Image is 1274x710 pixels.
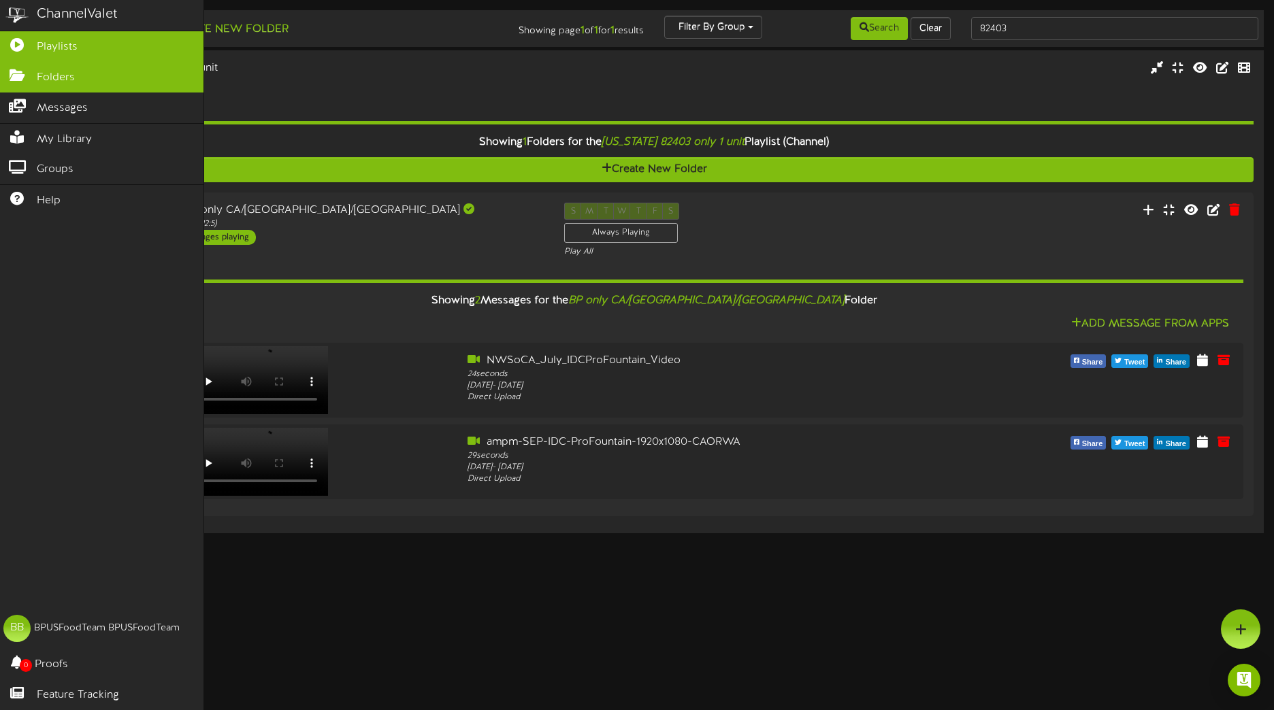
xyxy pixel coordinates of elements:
[1162,355,1189,370] span: Share
[157,21,293,38] button: Create New Folder
[1228,664,1260,696] div: Open Intercom Messenger
[37,132,92,148] span: My Library
[851,17,908,40] button: Search
[1079,355,1106,370] span: Share
[165,203,544,218] div: BP only CA/[GEOGRAPHIC_DATA]/[GEOGRAPHIC_DATA]
[1122,355,1147,370] span: Tweet
[54,88,542,99] div: # 12236
[564,223,678,243] div: Always Playing
[971,17,1258,40] input: -- Search Playlists by Name --
[1122,437,1147,452] span: Tweet
[468,462,938,473] div: [DATE] - [DATE]
[564,246,844,258] div: Play All
[523,136,527,148] span: 1
[1079,437,1106,452] span: Share
[1111,354,1148,368] button: Tweet
[37,688,119,703] span: Feature Tracking
[610,24,615,37] strong: 1
[568,294,845,307] i: BP only CA/[GEOGRAPHIC_DATA]/[GEOGRAPHIC_DATA]
[468,369,938,380] div: 24 seconds
[468,473,938,485] div: Direct Upload
[1071,354,1107,368] button: Share
[1067,316,1233,333] button: Add Message From Apps
[44,128,1264,157] div: Showing Folders for the Playlist (Channel)
[581,24,585,37] strong: 1
[37,70,75,86] span: Folders
[1162,437,1189,452] span: Share
[37,101,88,116] span: Messages
[54,157,1254,182] button: Create New Folder
[54,286,1254,316] div: Showing Messages for the Folder
[594,24,598,37] strong: 1
[468,392,938,403] div: Direct Upload
[54,76,542,88] div: IDC PRO ( 12:5 )
[468,380,938,392] div: [DATE] - [DATE]
[20,659,32,672] span: 0
[468,353,938,369] div: NWSoCA_July_IDCProFountain_Video
[1154,436,1190,450] button: Share
[449,16,654,39] div: Showing page of for results
[1071,436,1107,450] button: Share
[602,136,745,148] i: [US_STATE] 82403 only 1 unit
[37,193,61,209] span: Help
[468,450,938,462] div: 29 seconds
[34,622,180,635] div: BPUSFoodTeam BPUSFoodTeam
[911,17,951,40] button: Clear
[37,39,78,55] span: Playlists
[475,294,480,307] span: 2
[1111,436,1148,450] button: Tweet
[171,230,256,245] div: 1 messages playing
[54,61,542,76] div: [US_STATE] 82403 only 1 unit
[468,435,938,450] div: ampm-SEP-IDC-ProFountain-1920x1080-CAORWA
[3,615,31,642] div: BB
[1154,354,1190,368] button: Share
[165,218,544,230] div: IDC PRO ( 12:5 )
[37,5,118,24] div: ChannelValet
[664,16,762,39] button: Filter By Group
[37,162,73,177] span: Groups
[35,657,68,673] span: Proofs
